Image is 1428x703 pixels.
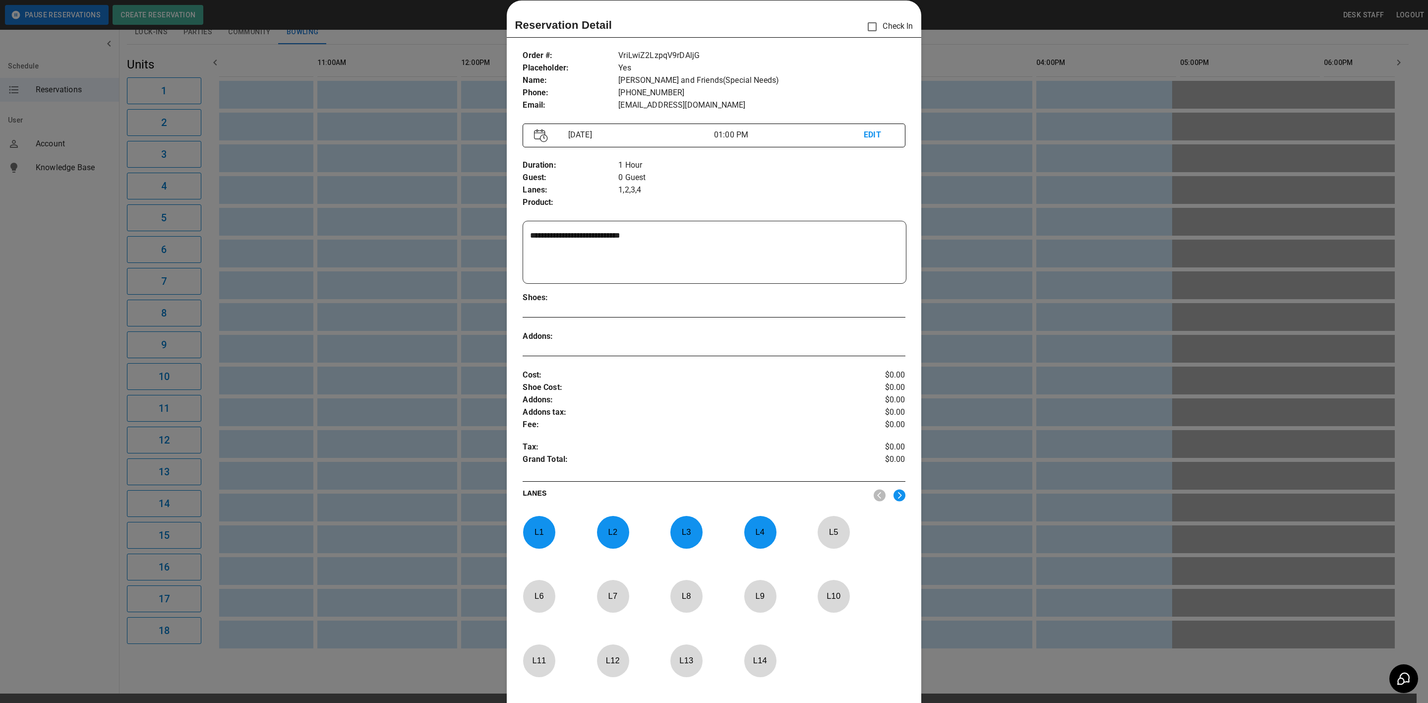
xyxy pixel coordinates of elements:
[596,520,629,544] p: L 2
[744,520,776,544] p: L 4
[618,74,905,87] p: [PERSON_NAME] and Friends(Special Needs)
[618,99,905,112] p: [EMAIL_ADDRESS][DOMAIN_NAME]
[670,649,703,672] p: L 13
[618,87,905,99] p: [PHONE_NUMBER]
[744,649,776,672] p: L 14
[744,584,776,608] p: L 9
[596,584,629,608] p: L 7
[841,453,905,468] p: $0.00
[714,129,864,141] p: 01:00 PM
[841,419,905,431] p: $0.00
[523,382,841,394] p: Shoe Cost :
[618,50,905,62] p: VriLwiZ2LzpqV9rDAljG
[534,129,548,142] img: Vector
[817,584,850,608] p: L 10
[564,129,714,141] p: [DATE]
[523,184,618,196] p: Lanes :
[874,489,886,502] img: nav_left.svg
[523,292,618,304] p: Shoes :
[523,584,555,608] p: L 6
[596,649,629,672] p: L 12
[523,62,618,74] p: Placeholder :
[893,489,905,502] img: right.svg
[841,441,905,453] p: $0.00
[523,520,555,544] p: L 1
[817,520,850,544] p: L 5
[523,196,618,209] p: Product :
[515,17,612,33] p: Reservation Detail
[864,129,893,141] p: EDIT
[523,99,618,112] p: Email :
[618,62,905,74] p: Yes
[523,488,865,502] p: LANES
[862,16,913,37] p: Check In
[523,330,618,343] p: Addons :
[523,453,841,468] p: Grand Total :
[523,394,841,406] p: Addons :
[523,419,841,431] p: Fee :
[523,172,618,184] p: Guest :
[841,382,905,394] p: $0.00
[523,369,841,382] p: Cost :
[618,172,905,184] p: 0 Guest
[841,394,905,406] p: $0.00
[523,441,841,453] p: Tax :
[841,369,905,382] p: $0.00
[841,406,905,419] p: $0.00
[670,520,703,544] p: L 3
[523,87,618,99] p: Phone :
[523,50,618,62] p: Order # :
[618,159,905,172] p: 1 Hour
[523,649,555,672] p: L 11
[523,74,618,87] p: Name :
[523,159,618,172] p: Duration :
[618,184,905,196] p: 1,2,3,4
[523,406,841,419] p: Addons tax :
[670,584,703,608] p: L 8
